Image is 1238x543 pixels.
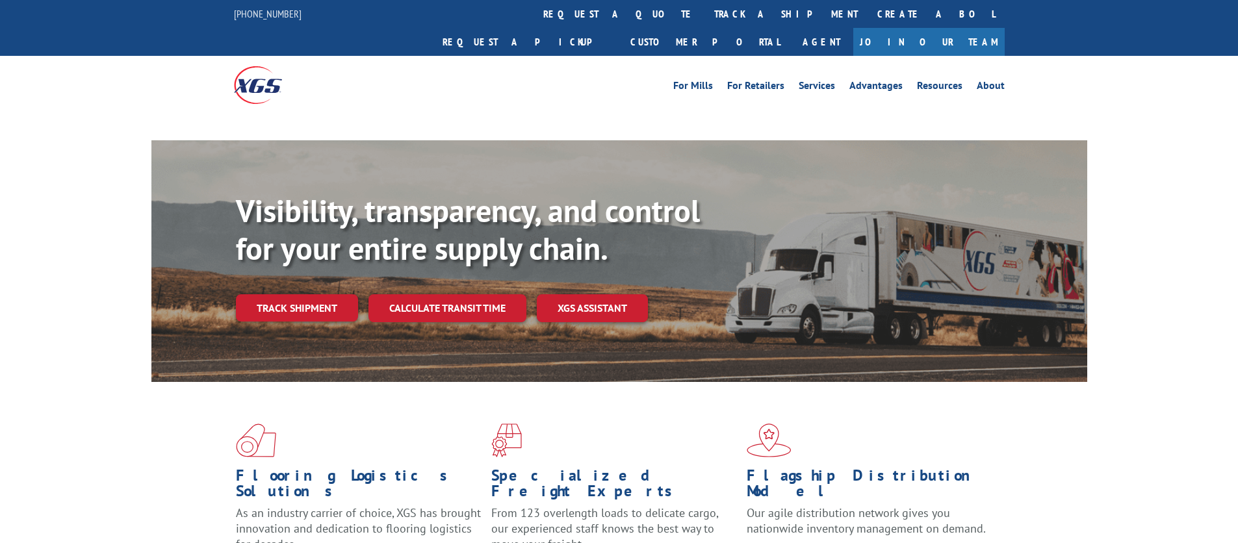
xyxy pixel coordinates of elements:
[433,28,621,56] a: Request a pickup
[977,81,1005,95] a: About
[236,468,482,505] h1: Flooring Logistics Solutions
[849,81,903,95] a: Advantages
[368,294,526,322] a: Calculate transit time
[747,468,992,505] h1: Flagship Distribution Model
[917,81,962,95] a: Resources
[747,505,986,536] span: Our agile distribution network gives you nationwide inventory management on demand.
[236,190,700,268] b: Visibility, transparency, and control for your entire supply chain.
[621,28,790,56] a: Customer Portal
[790,28,853,56] a: Agent
[491,468,737,505] h1: Specialized Freight Experts
[537,294,648,322] a: XGS ASSISTANT
[727,81,784,95] a: For Retailers
[236,294,358,322] a: Track shipment
[853,28,1005,56] a: Join Our Team
[234,7,302,20] a: [PHONE_NUMBER]
[236,423,276,457] img: xgs-icon-total-supply-chain-intelligence-red
[747,423,792,457] img: xgs-icon-flagship-distribution-model-red
[491,423,522,457] img: xgs-icon-focused-on-flooring-red
[673,81,713,95] a: For Mills
[799,81,835,95] a: Services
